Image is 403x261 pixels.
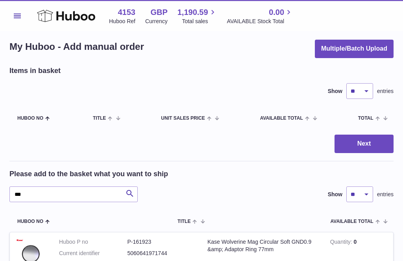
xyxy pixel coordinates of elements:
[93,116,106,121] span: Title
[9,41,144,53] h1: My Huboo - Add manual order
[150,7,167,18] strong: GBP
[17,116,43,121] span: Huboo no
[128,250,196,257] dd: 5060641971744
[315,40,394,58] button: Multiple/Batch Upload
[328,191,342,199] label: Show
[269,7,284,18] span: 0.00
[335,135,394,153] button: Next
[128,239,196,246] dd: P-161923
[358,116,373,121] span: Total
[331,219,373,224] span: AVAILABLE Total
[328,88,342,95] label: Show
[182,18,217,25] span: Total sales
[145,18,168,25] div: Currency
[177,7,217,25] a: 1,190.59 Total sales
[377,191,394,199] span: entries
[9,66,61,76] h2: Items in basket
[161,116,205,121] span: Unit Sales Price
[260,116,303,121] span: AVAILABLE Total
[118,7,135,18] strong: 4153
[109,18,135,25] div: Huboo Ref
[17,219,43,224] span: Huboo no
[227,7,294,25] a: 0.00 AVAILABLE Stock Total
[177,219,190,224] span: Title
[9,170,168,179] h2: Please add to the basket what you want to ship
[59,239,128,246] dt: Huboo P no
[377,88,394,95] span: entries
[59,250,128,257] dt: Current identifier
[330,239,354,247] strong: Quantity
[177,7,208,18] span: 1,190.59
[227,18,294,25] span: AVAILABLE Stock Total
